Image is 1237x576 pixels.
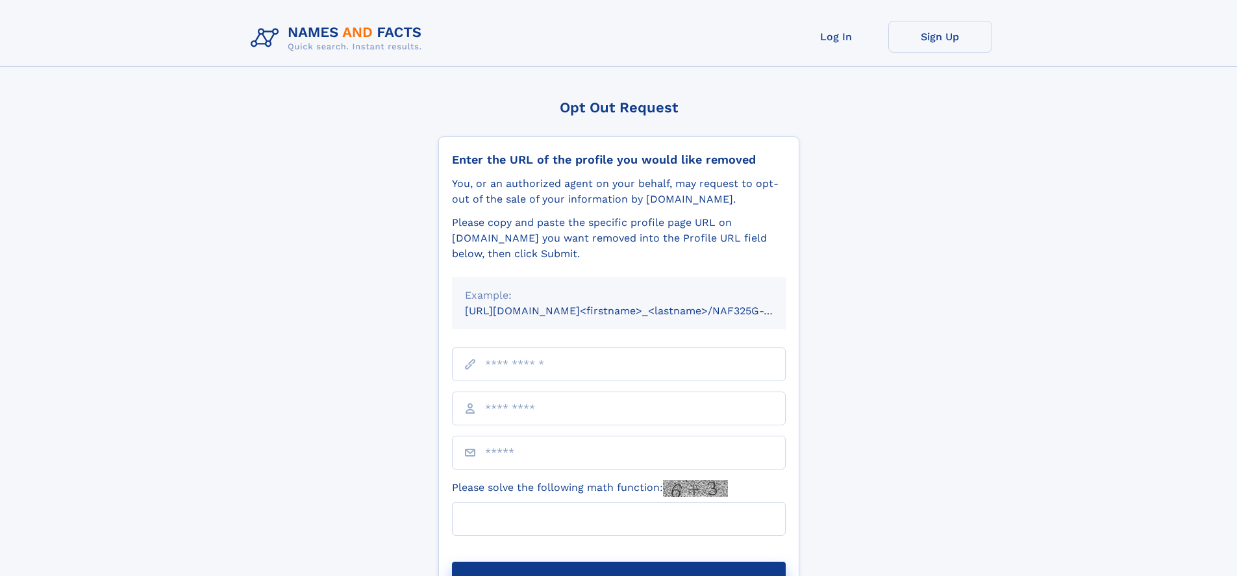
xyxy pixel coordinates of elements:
[452,176,786,207] div: You, or an authorized agent on your behalf, may request to opt-out of the sale of your informatio...
[452,153,786,167] div: Enter the URL of the profile you would like removed
[465,288,773,303] div: Example:
[784,21,888,53] a: Log In
[245,21,432,56] img: Logo Names and Facts
[888,21,992,53] a: Sign Up
[465,305,810,317] small: [URL][DOMAIN_NAME]<firstname>_<lastname>/NAF325G-xxxxxxxx
[452,215,786,262] div: Please copy and paste the specific profile page URL on [DOMAIN_NAME] you want removed into the Pr...
[452,480,728,497] label: Please solve the following math function:
[438,99,799,116] div: Opt Out Request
